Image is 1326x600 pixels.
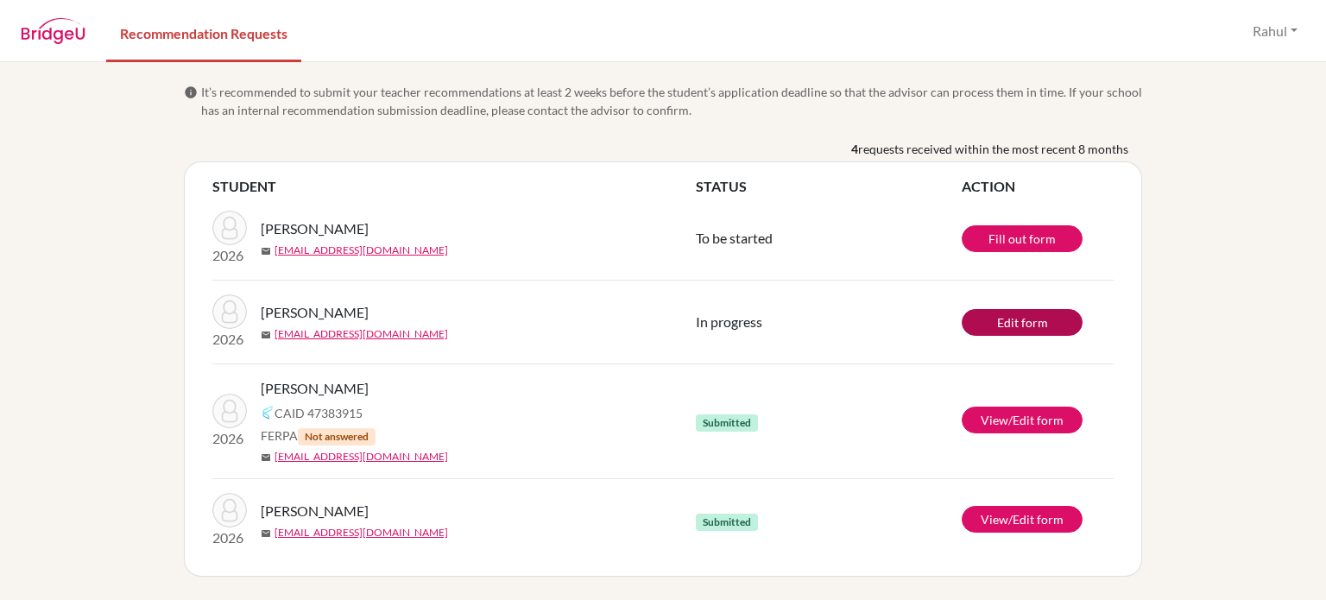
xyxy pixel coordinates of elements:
[275,404,363,422] span: CAID 47383915
[962,407,1083,433] a: View/Edit form
[962,176,1114,197] th: ACTION
[212,294,247,329] img: Alahmad, Rashed
[212,329,247,350] p: 2026
[261,302,369,323] span: [PERSON_NAME]
[201,83,1142,119] span: It’s recommended to submit your teacher recommendations at least 2 weeks before the student’s app...
[858,140,1128,158] span: requests received within the most recent 8 months
[212,428,247,449] p: 2026
[962,309,1083,336] a: Edit form
[275,326,448,342] a: [EMAIL_ADDRESS][DOMAIN_NAME]
[212,527,247,548] p: 2026
[851,140,858,158] b: 4
[298,428,376,445] span: Not answered
[261,501,369,521] span: [PERSON_NAME]
[696,313,762,330] span: In progress
[212,394,247,428] img: Adnani, Lilya
[696,414,758,432] span: Submitted
[696,176,962,197] th: STATUS
[21,18,85,44] img: BridgeU logo
[261,218,369,239] span: [PERSON_NAME]
[261,426,376,445] span: FERPA
[261,528,271,539] span: mail
[275,525,448,540] a: [EMAIL_ADDRESS][DOMAIN_NAME]
[962,506,1083,533] a: View/Edit form
[261,378,369,399] span: [PERSON_NAME]
[212,211,247,245] img: Oulahiane, Sarah
[275,243,448,258] a: [EMAIL_ADDRESS][DOMAIN_NAME]
[261,406,275,420] img: Common App logo
[106,3,301,62] a: Recommendation Requests
[1245,15,1305,47] button: Rahul
[261,246,271,256] span: mail
[696,514,758,531] span: Submitted
[275,449,448,464] a: [EMAIL_ADDRESS][DOMAIN_NAME]
[261,330,271,340] span: mail
[261,452,271,463] span: mail
[212,493,247,527] img: Baran, Max
[696,230,773,246] span: To be started
[962,225,1083,252] a: Fill out form
[212,176,696,197] th: STUDENT
[212,245,247,266] p: 2026
[184,85,198,99] span: info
